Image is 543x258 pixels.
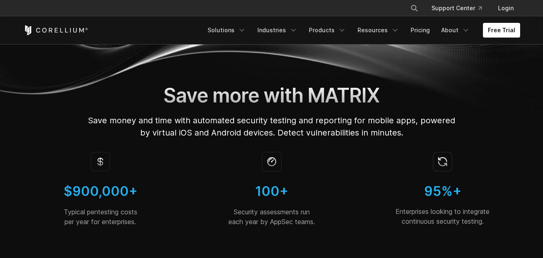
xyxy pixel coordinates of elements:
a: Free Trial [483,23,520,38]
button: Search [407,1,422,16]
p: Typical pentesting costs per year for enterprises. [23,207,178,227]
h4: 100+ [194,183,349,200]
p: Security assessments run each year by AppSec teams. [194,207,349,227]
h1: Save more with MATRIX [87,83,456,108]
a: Corellium Home [23,25,88,35]
h4: 95%+ [365,183,520,200]
a: Support Center [425,1,488,16]
img: Icon of continuous security testing. [433,152,453,171]
a: About [436,23,475,38]
div: Navigation Menu [203,23,520,38]
img: Icon of a stopwatch; security assessments by appsec teams. [262,152,282,171]
a: Industries [253,23,302,38]
h4: $900,000+ [23,183,178,200]
div: Navigation Menu [400,1,520,16]
img: Icon of the dollar sign; MAST calculator [91,152,110,171]
a: Products [304,23,351,38]
p: Enterprises looking to integrate continuous security testing. [365,207,520,226]
span: Save money and time with automated security testing and reporting for mobile apps, powered by vir... [88,116,455,138]
a: Resources [353,23,404,38]
a: Pricing [406,23,435,38]
a: Login [492,1,520,16]
a: Solutions [203,23,251,38]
